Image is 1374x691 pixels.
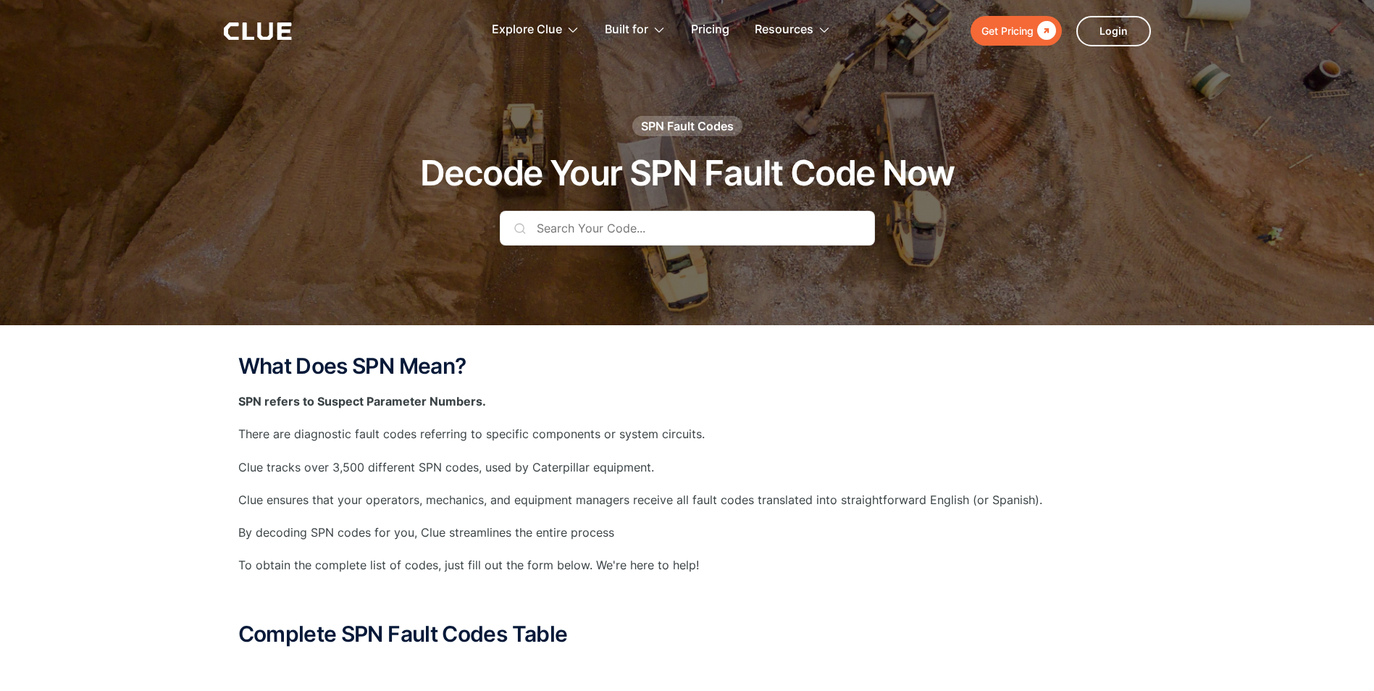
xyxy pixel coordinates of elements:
[981,22,1034,40] div: Get Pricing
[605,7,648,53] div: Built for
[641,118,734,134] div: SPN Fault Codes
[492,7,562,53] div: Explore Clue
[238,556,1136,574] p: To obtain the complete list of codes, just fill out the form below. We're here to help!
[420,154,954,193] h1: Decode Your SPN Fault Code Now
[238,524,1136,542] p: By decoding SPN codes for you, Clue streamlines the entire process
[238,622,1136,646] h2: Complete SPN Fault Codes Table
[238,458,1136,477] p: Clue tracks over 3,500 different SPN codes, used by Caterpillar equipment.
[238,425,1136,443] p: There are diagnostic fault codes referring to specific components or system circuits.
[238,491,1136,509] p: Clue ensures that your operators, mechanics, and equipment managers receive all fault codes trans...
[1034,22,1056,40] div: 
[238,354,1136,378] h2: What Does SPN Mean?
[238,589,1136,607] p: ‍
[971,16,1062,46] a: Get Pricing
[238,394,486,409] strong: SPN refers to Suspect Parameter Numbers.
[755,7,813,53] div: Resources
[1076,16,1151,46] a: Login
[691,7,729,53] a: Pricing
[500,211,875,246] input: Search Your Code...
